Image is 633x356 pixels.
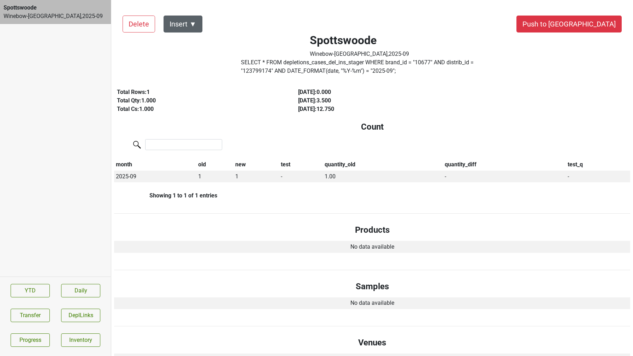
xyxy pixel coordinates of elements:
[443,171,566,183] td: -
[61,333,100,347] a: Inventory
[566,159,630,171] th: test_q: activate to sort column ascending
[114,297,630,309] td: No data available
[117,105,282,113] div: Total Cs: 1.000
[120,122,625,132] h4: Count
[233,171,279,183] td: 1
[516,16,622,32] button: Push to [GEOGRAPHIC_DATA]
[11,284,50,297] a: YTD
[323,171,443,183] td: 1.00
[11,309,50,322] button: Transfer
[11,333,50,347] a: Progress
[298,96,463,105] div: [DATE] : 3.500
[443,159,566,171] th: quantity_diff: activate to sort column ascending
[566,171,630,183] td: -
[61,284,100,297] a: Daily
[279,159,323,171] th: test: activate to sort column ascending
[233,159,279,171] th: new: activate to sort column ascending
[310,50,409,58] div: Winebow-[GEOGRAPHIC_DATA] , 2025 - 09
[323,159,443,171] th: quantity_old: activate to sort column ascending
[298,105,463,113] div: [DATE] : 12.750
[298,88,463,96] div: [DATE] : 0.000
[117,96,282,105] div: Total Qty: 1.000
[114,192,217,199] div: Showing 1 to 1 of 1 entries
[4,4,107,12] div: Spottswoode
[241,58,478,75] label: Click to copy query
[4,12,107,20] div: Winebow-[GEOGRAPHIC_DATA] , 2025 - 09
[114,159,197,171] th: month: activate to sort column descending
[117,88,282,96] div: Total Rows: 1
[197,159,233,171] th: old: activate to sort column ascending
[120,281,625,292] h4: Samples
[197,171,233,183] td: 1
[114,241,630,253] td: No data available
[310,34,409,47] h2: Spottswoode
[123,16,155,32] button: Delete
[114,171,197,183] td: 2025-09
[164,16,202,32] button: Insert ▼
[61,309,100,322] button: DeplLinks
[279,171,323,183] td: -
[120,225,625,235] h4: Products
[120,338,625,348] h4: Venues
